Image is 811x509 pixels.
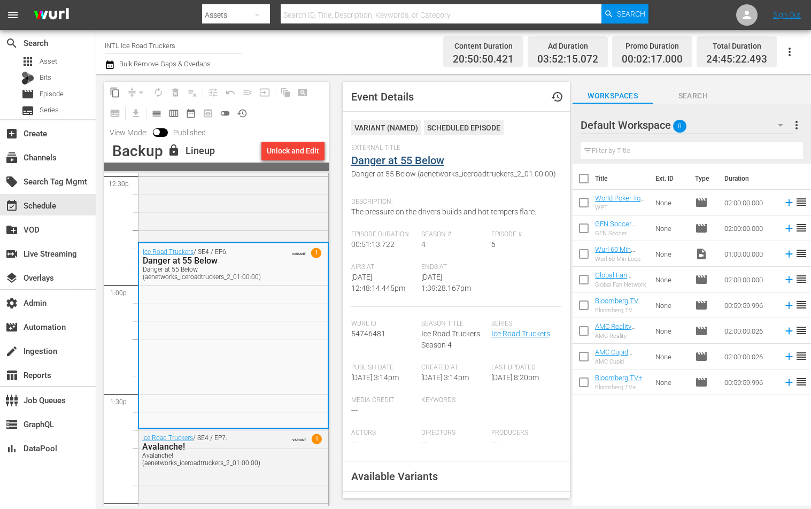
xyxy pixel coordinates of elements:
span: 6 [491,240,496,249]
div: Content Duration [453,38,514,53]
span: VARIANT [292,433,306,442]
span: Event Details [351,90,414,103]
span: VARIANT [292,247,306,256]
button: history [544,84,570,110]
span: 00:02:17.000 [622,53,683,66]
span: Customize Events [201,82,222,103]
span: Clear Lineup [184,84,201,101]
span: [DATE] 3:14pm [421,373,469,382]
span: Search [5,37,18,50]
span: Search [617,4,645,24]
span: Producers [491,429,556,437]
span: 4 [421,240,426,249]
a: AMC Reality (Generic EPG) [595,322,637,338]
span: Ends At [421,263,486,272]
td: None [651,215,691,241]
span: DataPool [5,442,18,455]
span: 24 hours Lineup View is OFF [217,105,234,122]
span: 00:51:13.722 [351,240,395,249]
span: Available Variants [351,470,438,483]
span: Create [5,127,18,140]
span: Series [40,105,59,115]
a: World Poker Tour Generic EPG [595,194,646,210]
span: Episode [695,325,708,337]
span: Episode [695,222,708,235]
span: 20:50:50.421 [453,53,514,66]
td: 00:59:59.996 [720,369,779,395]
span: Episode # [491,230,556,239]
svg: Add to Schedule [783,197,795,209]
span: Search [653,89,733,103]
div: AMC Cupid [595,358,647,365]
span: calendar_view_day_outlined [151,108,162,119]
div: Default Workspace [581,110,793,140]
span: View Mode: [104,128,153,137]
span: Bits [40,72,51,83]
a: Global Fan Network (Generic EPG) [595,271,637,295]
td: None [651,241,691,267]
span: Fill episodes with ad slates [239,84,256,101]
span: Video [695,248,708,260]
span: Published [168,128,211,137]
span: date_range_outlined [186,108,196,119]
span: Select an event to delete [167,84,184,101]
button: more_vert [790,112,803,138]
td: 02:00:00.026 [720,318,779,344]
span: Description: [351,198,557,206]
td: None [651,318,691,344]
div: Bloomberg TV+ [595,384,642,391]
span: Admin [5,297,18,310]
div: Avalanche! (aenetworks_iceroadtruckers_2_01:00:00) [142,452,275,467]
span: Last Updated [491,364,556,372]
span: Remove Gaps & Overlaps [123,84,150,101]
a: Bloomberg TV [595,297,638,305]
span: Publish Date [351,364,416,372]
span: Episode [695,376,708,389]
a: AMC Cupid (Generic EPG) [595,348,637,364]
td: None [651,344,691,369]
button: Search [601,4,648,24]
span: Episode [695,196,708,209]
span: Week Calendar View [165,105,182,122]
td: None [651,292,691,318]
td: None [651,267,691,292]
span: Workspaces [573,89,653,103]
a: Sign Out [773,11,801,19]
a: Bloomberg TV+ [595,374,642,382]
span: Episode [21,88,34,101]
span: Schedule [5,199,18,212]
span: Season # [421,230,486,239]
span: Channels [5,151,18,164]
span: reorder [795,196,808,209]
div: Total Duration [706,38,767,53]
div: Unlock and Edit [267,141,319,160]
td: 02:00:00.026 [720,344,779,369]
span: 1 [311,248,321,258]
span: 8 [673,115,686,137]
td: 02:00:00.000 [720,267,779,292]
svg: Add to Schedule [783,325,795,337]
th: Ext. ID [649,164,689,194]
div: Bloomberg TV [595,307,638,314]
span: Airs At [351,263,416,272]
span: 03:52:15.072 [537,53,598,66]
span: Directors [421,429,486,437]
span: Ingestion [5,345,18,358]
span: Danger at 55 Below (aenetworks_iceroadtruckers_2_01:00:00) [351,168,557,180]
span: reorder [795,221,808,234]
span: Ice Road Truckers Season 4 [421,329,480,349]
span: View Backup [199,105,217,122]
a: Wurl 60 Min Loop [595,245,635,261]
span: reorder [795,247,808,260]
span: Series [21,104,34,117]
span: Actors [351,429,416,437]
span: --- [351,438,358,447]
span: calendar_view_week_outlined [168,108,179,119]
span: Toggle to switch from Published to Draft view. [153,128,160,136]
span: [DATE] 8:20pm [491,373,539,382]
span: Refresh All Search Blocks [273,82,294,103]
span: toggle_off [220,108,230,119]
div: Backup [112,142,163,160]
span: --- [421,438,428,447]
span: Episode [695,350,708,363]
